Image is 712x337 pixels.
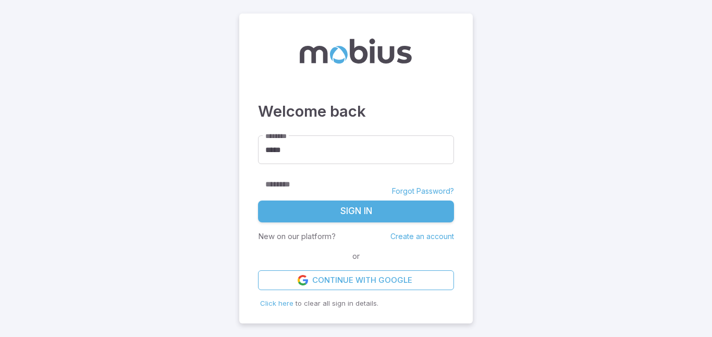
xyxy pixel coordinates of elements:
a: Create an account [390,232,454,241]
a: Continue with Google [258,270,454,290]
a: Forgot Password? [392,186,454,196]
p: New on our platform? [258,231,336,242]
h3: Welcome back [258,100,454,123]
span: Click here [260,299,293,307]
span: or [350,251,362,262]
p: to clear all sign in details. [260,298,452,309]
button: Sign In [258,201,454,222]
